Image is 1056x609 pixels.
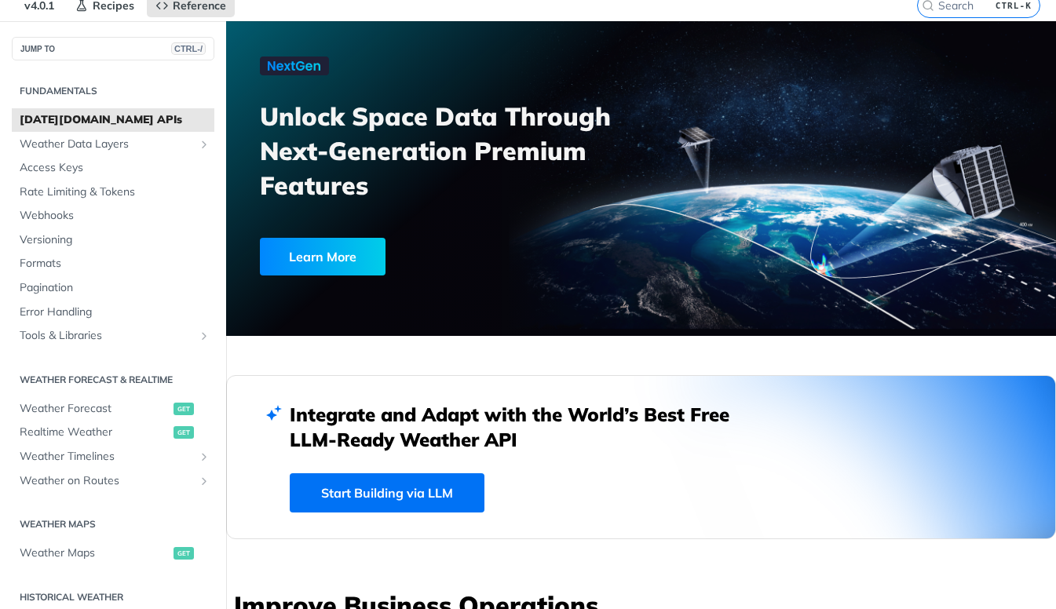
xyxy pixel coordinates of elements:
[20,184,210,200] span: Rate Limiting & Tokens
[12,542,214,565] a: Weather Mapsget
[12,301,214,324] a: Error Handling
[20,208,210,224] span: Webhooks
[198,330,210,342] button: Show subpages for Tools & Libraries
[20,256,210,272] span: Formats
[20,328,194,344] span: Tools & Libraries
[20,425,170,440] span: Realtime Weather
[12,397,214,421] a: Weather Forecastget
[174,547,194,560] span: get
[12,156,214,180] a: Access Keys
[12,445,214,469] a: Weather TimelinesShow subpages for Weather Timelines
[12,37,214,60] button: JUMP TOCTRL-/
[12,324,214,348] a: Tools & LibrariesShow subpages for Tools & Libraries
[12,373,214,387] h2: Weather Forecast & realtime
[12,133,214,156] a: Weather Data LayersShow subpages for Weather Data Layers
[12,84,214,98] h2: Fundamentals
[198,138,210,151] button: Show subpages for Weather Data Layers
[20,137,194,152] span: Weather Data Layers
[198,475,210,487] button: Show subpages for Weather on Routes
[12,421,214,444] a: Realtime Weatherget
[12,469,214,493] a: Weather on RoutesShow subpages for Weather on Routes
[12,108,214,132] a: [DATE][DOMAIN_NAME] APIs
[12,252,214,275] a: Formats
[12,517,214,531] h2: Weather Maps
[20,112,210,128] span: [DATE][DOMAIN_NAME] APIs
[260,238,579,275] a: Learn More
[174,426,194,439] span: get
[20,545,170,561] span: Weather Maps
[20,304,210,320] span: Error Handling
[290,473,484,512] a: Start Building via LLM
[20,473,194,489] span: Weather on Routes
[20,160,210,176] span: Access Keys
[20,401,170,417] span: Weather Forecast
[12,204,214,228] a: Webhooks
[171,42,206,55] span: CTRL-/
[20,280,210,296] span: Pagination
[20,449,194,465] span: Weather Timelines
[12,276,214,300] a: Pagination
[260,238,385,275] div: Learn More
[12,590,214,604] h2: Historical Weather
[12,228,214,252] a: Versioning
[198,450,210,463] button: Show subpages for Weather Timelines
[260,99,658,202] h3: Unlock Space Data Through Next-Generation Premium Features
[290,402,753,452] h2: Integrate and Adapt with the World’s Best Free LLM-Ready Weather API
[174,403,194,415] span: get
[12,181,214,204] a: Rate Limiting & Tokens
[20,232,210,248] span: Versioning
[260,57,329,75] img: NextGen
